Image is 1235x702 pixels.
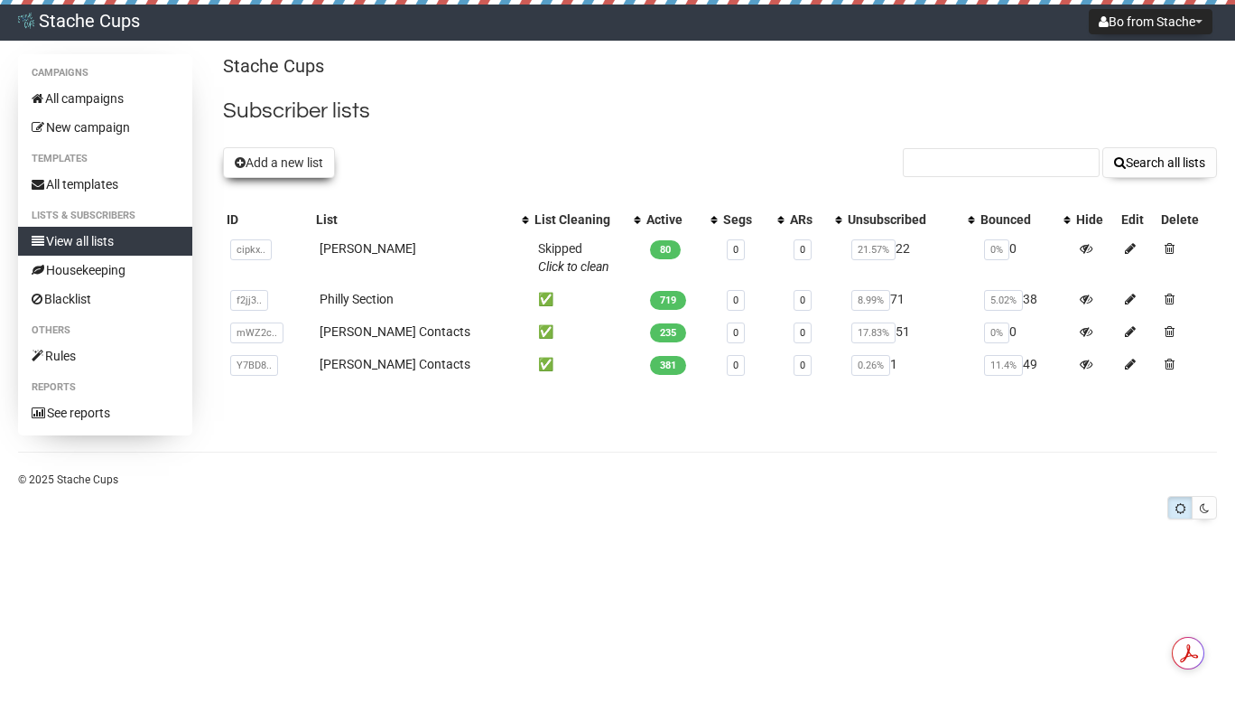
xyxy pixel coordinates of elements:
[790,211,827,229] div: ARs
[312,207,531,232] th: List: No sort applied, activate to apply an ascending sort
[786,207,845,232] th: ARs: No sort applied, activate to apply an ascending sort
[733,327,738,339] a: 0
[531,315,643,348] td: ✅
[1102,147,1217,178] button: Search all lists
[18,227,192,256] a: View all lists
[230,323,283,343] span: mWZ2c..
[977,232,1072,283] td: 0
[650,323,686,342] span: 235
[844,232,977,283] td: 22
[977,348,1072,380] td: 49
[531,348,643,380] td: ✅
[223,147,335,178] button: Add a new list
[1118,207,1157,232] th: Edit: No sort applied, sorting is disabled
[18,256,192,285] a: Housekeeping
[800,295,805,306] a: 0
[538,259,609,274] a: Click to clean
[18,148,192,170] li: Templates
[733,360,738,371] a: 0
[223,207,312,232] th: ID: No sort applied, sorting is disabled
[800,244,805,256] a: 0
[531,283,643,315] td: ✅
[646,211,701,229] div: Active
[800,360,805,371] a: 0
[844,315,977,348] td: 51
[851,290,890,311] span: 8.99%
[316,211,513,229] div: List
[320,241,416,256] a: [PERSON_NAME]
[844,348,977,380] td: 1
[534,211,625,229] div: List Cleaning
[851,323,896,343] span: 17.83%
[531,207,643,232] th: List Cleaning: No sort applied, activate to apply an ascending sort
[18,170,192,199] a: All templates
[230,290,268,311] span: f2jj3..
[1157,207,1217,232] th: Delete: No sort applied, sorting is disabled
[538,241,609,274] span: Skipped
[18,342,192,370] a: Rules
[18,113,192,142] a: New campaign
[320,357,470,371] a: [PERSON_NAME] Contacts
[984,355,1023,376] span: 11.4%
[977,207,1072,232] th: Bounced: No sort applied, activate to apply an ascending sort
[223,95,1217,127] h2: Subscriber lists
[977,283,1072,315] td: 38
[1089,9,1212,34] button: Bo from Stache
[227,211,309,229] div: ID
[18,62,192,84] li: Campaigns
[844,283,977,315] td: 71
[18,377,192,398] li: Reports
[720,207,786,232] th: Segs: No sort applied, activate to apply an ascending sort
[851,239,896,260] span: 21.57%
[984,323,1009,343] span: 0%
[1072,207,1118,232] th: Hide: No sort applied, sorting is disabled
[320,324,470,339] a: [PERSON_NAME] Contacts
[223,54,1217,79] p: Stache Cups
[18,84,192,113] a: All campaigns
[1121,211,1154,229] div: Edit
[800,327,805,339] a: 0
[1161,211,1213,229] div: Delete
[230,239,272,260] span: cipkx..
[320,292,394,306] a: Philly Section
[980,211,1054,229] div: Bounced
[977,315,1072,348] td: 0
[733,295,738,306] a: 0
[1076,211,1114,229] div: Hide
[18,205,192,227] li: Lists & subscribers
[851,355,890,376] span: 0.26%
[18,398,192,427] a: See reports
[848,211,959,229] div: Unsubscribed
[18,285,192,314] a: Blacklist
[984,239,1009,260] span: 0%
[650,291,686,310] span: 719
[18,13,34,29] img: 1.png
[18,320,192,342] li: Others
[650,240,681,259] span: 80
[650,356,686,375] span: 381
[984,290,1023,311] span: 5.02%
[18,470,1217,490] p: © 2025 Stache Cups
[733,244,738,256] a: 0
[844,207,977,232] th: Unsubscribed: No sort applied, activate to apply an ascending sort
[723,211,768,229] div: Segs
[643,207,720,232] th: Active: No sort applied, activate to apply an ascending sort
[230,355,278,376] span: Y7BD8..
